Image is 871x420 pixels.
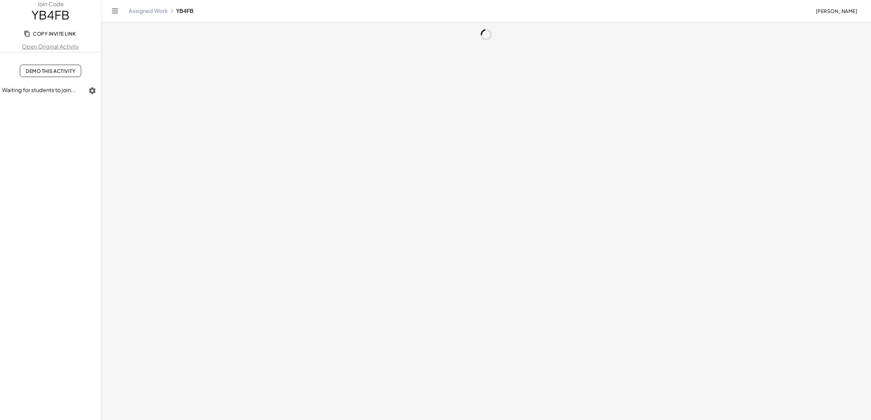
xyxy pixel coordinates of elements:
[810,5,863,17] button: [PERSON_NAME]
[129,8,168,14] a: Assigned Work
[25,30,76,37] span: Copy Invite Link
[110,5,121,16] button: Toggle navigation
[20,27,81,40] button: Copy Invite Link
[26,68,75,74] span: Demo This Activity
[816,8,857,14] span: [PERSON_NAME]
[2,86,76,93] span: Waiting for students to join...
[20,65,81,77] a: Demo This Activity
